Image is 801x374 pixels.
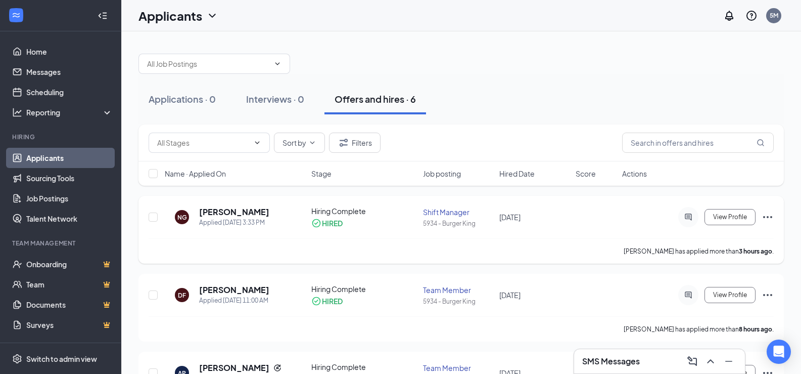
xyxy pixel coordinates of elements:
[149,93,216,105] div: Applications · 0
[322,296,343,306] div: HIRED
[745,10,758,22] svg: QuestionInfo
[335,93,416,105] div: Offers and hires · 6
[311,218,321,228] svg: CheckmarkCircle
[624,247,774,256] p: [PERSON_NAME] has applied more than .
[311,284,417,294] div: Hiring Complete
[26,295,113,315] a: DocumentsCrown
[762,211,774,223] svg: Ellipses
[770,11,778,20] div: 5M
[308,139,316,147] svg: ChevronDown
[499,290,521,300] span: [DATE]
[26,41,113,62] a: Home
[713,214,747,221] span: View Profile
[723,10,735,22] svg: Notifications
[199,218,269,228] div: Applied [DATE] 3:33 PM
[165,169,226,179] span: Name · Applied On
[499,169,535,179] span: Hired Date
[26,274,113,295] a: TeamCrown
[423,207,493,217] div: Shift Manager
[682,213,694,221] svg: ActiveChat
[423,285,493,295] div: Team Member
[423,363,493,373] div: Team Member
[423,169,461,179] span: Job posting
[26,315,113,335] a: SurveysCrown
[26,62,113,82] a: Messages
[762,289,774,301] svg: Ellipses
[26,354,97,364] div: Switch to admin view
[199,296,269,306] div: Applied [DATE] 11:00 AM
[311,206,417,216] div: Hiring Complete
[138,7,202,24] h1: Applicants
[157,137,249,148] input: All Stages
[767,340,791,364] div: Open Intercom Messenger
[721,353,737,369] button: Minimize
[26,82,113,102] a: Scheduling
[199,362,269,373] h5: [PERSON_NAME]
[686,355,698,367] svg: ComposeMessage
[273,364,281,372] svg: Reapply
[26,209,113,229] a: Talent Network
[12,239,111,247] div: Team Management
[311,362,417,372] div: Hiring Complete
[12,354,22,364] svg: Settings
[12,107,22,117] svg: Analysis
[147,58,269,69] input: All Job Postings
[98,11,108,21] svg: Collapse
[499,213,521,222] span: [DATE]
[704,355,717,367] svg: ChevronUp
[704,209,756,225] button: View Profile
[582,356,640,367] h3: SMS Messages
[178,291,186,300] div: DF
[246,93,304,105] div: Interviews · 0
[423,297,493,306] div: 5934 - Burger King
[311,169,332,179] span: Stage
[26,254,113,274] a: OnboardingCrown
[702,353,719,369] button: ChevronUp
[282,139,306,146] span: Sort by
[199,284,269,296] h5: [PERSON_NAME]
[713,292,747,299] span: View Profile
[26,188,113,209] a: Job Postings
[723,355,735,367] svg: Minimize
[11,10,21,20] svg: WorkstreamLogo
[253,139,261,147] svg: ChevronDown
[423,219,493,228] div: 5934 - Burger King
[274,133,325,153] button: Sort byChevronDown
[338,137,350,149] svg: Filter
[624,325,774,334] p: [PERSON_NAME] has applied more than .
[576,169,596,179] span: Score
[311,296,321,306] svg: CheckmarkCircle
[26,148,113,168] a: Applicants
[739,247,772,255] b: 3 hours ago
[12,133,111,141] div: Hiring
[199,206,269,218] h5: [PERSON_NAME]
[329,133,381,153] button: Filter Filters
[757,139,765,147] svg: MagnifyingGlass
[26,168,113,188] a: Sourcing Tools
[26,107,113,117] div: Reporting
[684,353,700,369] button: ComposeMessage
[739,325,772,333] b: 8 hours ago
[622,133,774,153] input: Search in offers and hires
[682,291,694,299] svg: ActiveChat
[273,60,281,68] svg: ChevronDown
[177,213,187,222] div: NG
[704,287,756,303] button: View Profile
[206,10,218,22] svg: ChevronDown
[322,218,343,228] div: HIRED
[622,169,647,179] span: Actions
